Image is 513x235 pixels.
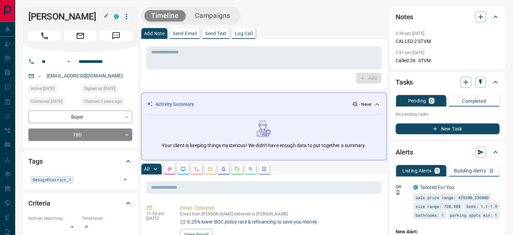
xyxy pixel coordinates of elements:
svg: Calls [194,166,199,172]
p: Activity Summary [155,101,194,108]
span: Contacted [DATE] [31,98,62,105]
p: 11:30 am [146,211,170,216]
svg: Requests [234,166,240,172]
div: Criteria [28,195,132,211]
p: All [144,167,149,171]
svg: Email Valid [37,74,42,78]
p: Send Email [173,31,197,36]
svg: Notes [167,166,172,172]
p: Email from [PERSON_NAME] delivered to [PERSON_NAME] [180,212,379,216]
a: [EMAIL_ADDRESS][DOMAIN_NAME] [47,73,123,78]
p: - Never [359,101,372,108]
button: Open [120,175,130,184]
button: Timeline [144,10,186,21]
svg: Emails [207,166,213,172]
span: sale price range: 439200,536800 [416,194,489,201]
button: Open [65,57,73,66]
svg: Push Notification Only [396,190,400,195]
p: Pending [408,98,426,103]
span: Active [DATE] [31,85,55,92]
svg: Listing Alerts [221,166,226,172]
button: New Task [396,123,500,134]
button: Campaigns [188,10,237,21]
p: 2:51 pm [DATE] [396,50,424,55]
p: Completed [462,99,486,103]
p: Listing Alerts [402,168,432,173]
h1: [PERSON_NAME] [28,11,104,22]
div: Tags [28,153,132,169]
div: Wed Sep 14 2022 [82,98,132,107]
p: 1 [436,168,438,173]
div: Tasks [396,74,500,90]
p: Called 2X. STVM. [396,57,500,64]
svg: Opportunities [248,166,253,172]
p: 2:39 pm [DATE] [396,31,424,36]
p: Send Text [205,31,227,36]
span: Email [64,30,96,41]
span: size range: 720,988 [416,203,460,210]
p: Off [396,184,409,190]
div: Wed Sep 14 2022 [28,85,79,94]
p: 0.25% lower BOC policy rate & refinancing to save you money [187,218,317,226]
p: Actively Searching: [28,215,79,221]
span: Signed up [DATE] [84,85,115,92]
div: Wed Sep 14 2022 [82,85,132,94]
h2: Notes [396,11,413,22]
div: condos.ca [114,14,119,19]
div: TBD [28,128,132,141]
h2: Tags [28,156,42,167]
span: Message [100,30,132,41]
span: beds: 1.1-1.9 [466,203,497,210]
p: CALLED 2 STVM. [396,38,500,45]
div: Fri Sep 16 2022 [28,98,79,107]
p: [DATE] [146,216,170,221]
svg: Lead Browsing Activity [180,166,186,172]
p: No pending tasks [396,109,500,119]
p: 0 [490,168,493,173]
p: 0 [430,98,433,103]
div: Notes [396,9,500,25]
a: Tailored For You [420,185,454,190]
p: Your client is keeping things mysterious! We didn't have enough data to put together a summary. [162,142,366,149]
h2: Tasks [396,77,413,88]
span: Call [28,30,61,41]
p: Building Alerts [454,168,486,173]
p: Add Note [144,31,165,36]
span: bathrooms: 1 [416,212,444,218]
span: DesignDistrict_1 [33,176,71,183]
div: Activity Summary- Never [147,98,381,111]
div: condos.ca [413,185,418,190]
h2: Alerts [396,147,413,158]
svg: Agent Actions [261,166,267,172]
p: Timeframe: [82,215,132,221]
div: Alerts [396,144,500,160]
p: Email - Delivered [180,205,379,212]
span: Claimed 2 years ago [84,98,122,105]
h2: Criteria [28,198,50,209]
span: parking spots min: 1 [450,212,497,218]
div: Buyer [28,111,132,123]
p: Log Call [235,31,253,36]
